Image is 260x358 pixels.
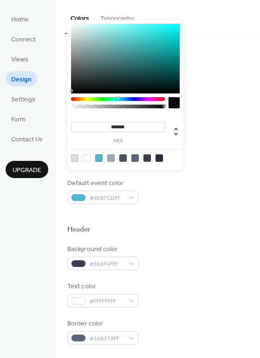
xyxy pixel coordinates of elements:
div: rgb(41, 45, 57) [156,154,163,162]
div: rgb(90, 99, 120) [131,154,139,162]
div: rgb(57, 63, 79) [143,154,151,162]
span: Design [11,75,32,85]
span: #FFFFFFFF [90,297,124,306]
div: rgb(221, 221, 221) [71,154,78,162]
div: Border color [67,319,137,329]
span: Form [11,115,26,125]
span: #393F4FFF [90,259,124,269]
span: Connect [11,35,36,45]
a: Design [6,71,37,86]
span: Settings [11,95,35,105]
span: Home [11,15,29,25]
div: Header [67,225,91,235]
a: Connect [6,31,41,46]
a: Views [6,51,34,66]
a: Home [6,11,34,27]
span: Upgrade [13,166,41,175]
div: Background color [67,245,137,254]
label: hex [71,139,165,144]
button: Upgrade [6,161,48,178]
div: rgb(78, 183, 205) [95,154,103,162]
a: Form [6,111,31,126]
div: Default event color [67,179,137,188]
div: Text color [67,282,137,292]
a: Settings [6,91,41,106]
span: #5A6378FF [90,334,124,344]
div: rgb(255, 255, 255) [83,154,91,162]
div: rgb(159, 167, 183) [107,154,115,162]
span: #4EB7CDFF [90,193,124,203]
div: rgb(73, 81, 99) [119,154,127,162]
span: Contact Us [11,135,43,145]
a: Contact Us [6,131,48,146]
span: Views [11,55,28,65]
